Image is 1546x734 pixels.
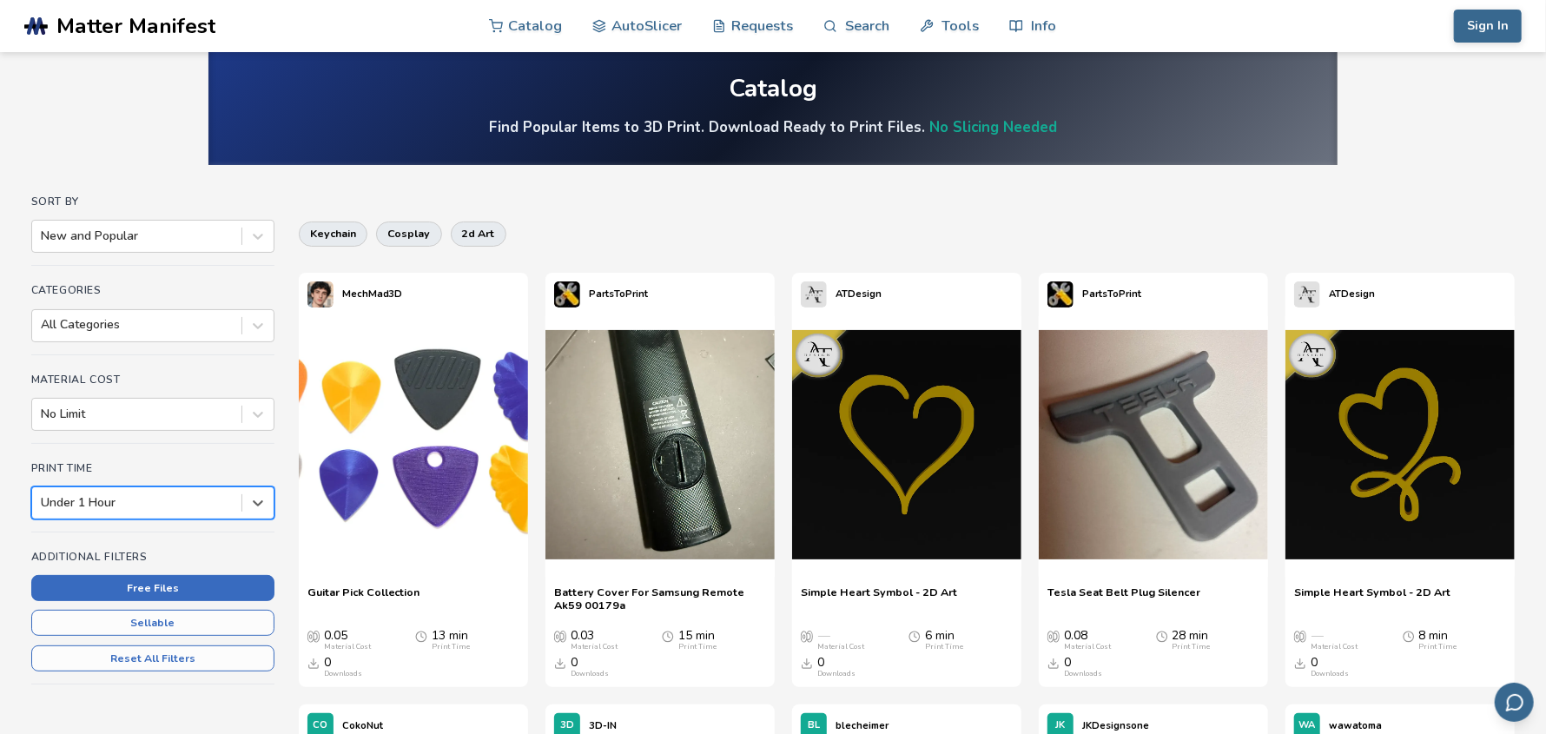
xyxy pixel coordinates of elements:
[545,273,657,316] a: PartsToPrint's profilePartsToPrint
[1311,670,1349,678] div: Downloads
[801,585,957,612] a: Simple Heart Symbol - 2D Art
[571,629,618,651] div: 0.03
[925,629,963,651] div: 6 min
[1285,273,1384,316] a: ATDesign's profileATDesign
[817,629,829,643] span: —
[31,551,274,563] h4: Additional Filters
[432,643,470,651] div: Print Time
[571,656,609,678] div: 0
[1064,643,1111,651] div: Material Cost
[489,117,1057,137] h4: Find Popular Items to 3D Print. Download Ready to Print Files.
[1454,10,1522,43] button: Sign In
[925,643,963,651] div: Print Time
[729,76,817,102] div: Catalog
[342,285,403,303] p: MechMad3D
[929,117,1057,137] a: No Slicing Needed
[554,281,580,307] img: PartsToPrint's profile
[1311,629,1323,643] span: —
[31,610,274,636] button: Sellable
[1403,629,1415,643] span: Average Print Time
[324,656,362,678] div: 0
[56,14,215,38] span: Matter Manifest
[1299,720,1316,731] span: WA
[1173,629,1211,651] div: 28 min
[31,284,274,296] h4: Categories
[571,643,618,651] div: Material Cost
[554,585,766,612] a: Battery Cover For Samsung Remote Ak59 00179a
[817,670,856,678] div: Downloads
[678,629,717,651] div: 15 min
[1064,629,1111,651] div: 0.08
[554,629,566,643] span: Average Cost
[299,273,412,316] a: MechMad3D's profileMechMad3D
[31,374,274,386] h4: Material Cost
[41,318,44,332] input: All Categories
[324,643,371,651] div: Material Cost
[808,720,820,731] span: BL
[1419,643,1457,651] div: Print Time
[792,273,890,316] a: ATDesign's profileATDesign
[1311,643,1358,651] div: Material Cost
[1294,585,1450,612] a: Simple Heart Symbol - 2D Art
[662,629,674,643] span: Average Print Time
[560,720,574,731] span: 3D
[31,645,274,671] button: Reset All Filters
[1329,285,1375,303] p: ATDesign
[324,629,371,651] div: 0.05
[1311,656,1349,678] div: 0
[817,656,856,678] div: 0
[415,629,427,643] span: Average Print Time
[1047,629,1060,643] span: Average Cost
[1294,656,1306,670] span: Downloads
[1156,629,1168,643] span: Average Print Time
[801,656,813,670] span: Downloads
[1064,656,1102,678] div: 0
[589,285,648,303] p: PartsToPrint
[801,629,813,643] span: Average Cost
[1173,643,1211,651] div: Print Time
[1495,683,1534,722] button: Send feedback via email
[817,643,864,651] div: Material Cost
[307,656,320,670] span: Downloads
[1082,285,1141,303] p: PartsToPrint
[571,670,609,678] div: Downloads
[908,629,921,643] span: Average Print Time
[313,720,327,731] span: CO
[1039,273,1150,316] a: PartsToPrint's profilePartsToPrint
[1294,629,1306,643] span: Average Cost
[1294,281,1320,307] img: ATDesign's profile
[451,222,506,246] button: 2d art
[1047,585,1200,612] a: Tesla Seat Belt Plug Silencer
[801,281,827,307] img: ATDesign's profile
[31,195,274,208] h4: Sort By
[836,285,882,303] p: ATDesign
[41,229,44,243] input: New and Popular
[1047,281,1074,307] img: PartsToPrint's profile
[31,575,274,601] button: Free Files
[1047,656,1060,670] span: Downloads
[307,629,320,643] span: Average Cost
[1419,629,1457,651] div: 8 min
[307,281,334,307] img: MechMad3D's profile
[678,643,717,651] div: Print Time
[324,670,362,678] div: Downloads
[432,629,470,651] div: 13 min
[299,222,367,246] button: keychain
[1056,720,1066,731] span: JK
[1064,670,1102,678] div: Downloads
[376,222,442,246] button: cosplay
[554,656,566,670] span: Downloads
[31,462,274,474] h4: Print Time
[307,585,420,612] a: Guitar Pick Collection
